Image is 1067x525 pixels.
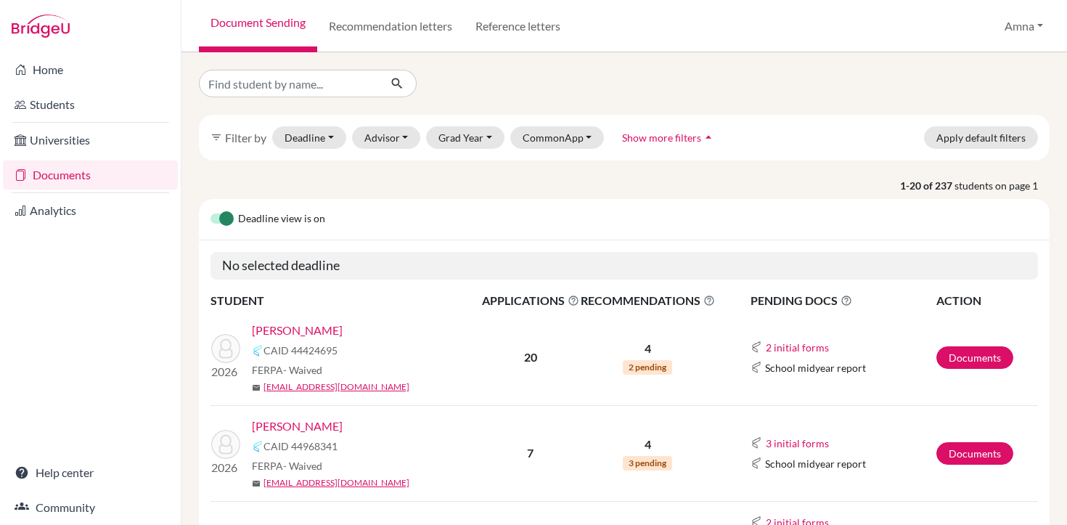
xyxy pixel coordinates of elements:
[252,383,261,392] span: mail
[527,446,533,460] b: 7
[210,252,1038,280] h5: No selected deadline
[924,126,1038,149] button: Apply default filters
[225,131,266,145] span: Filter by
[12,15,70,38] img: Bridge-U
[524,350,537,364] b: 20
[751,437,762,449] img: Common App logo
[3,196,178,225] a: Analytics
[3,458,178,487] a: Help center
[936,442,1013,465] a: Documents
[3,493,178,522] a: Community
[211,334,240,363] img: Bhatti, Shahraiz
[623,360,672,375] span: 2 pending
[998,12,1050,40] button: Amna
[263,476,409,489] a: [EMAIL_ADDRESS][DOMAIN_NAME]
[3,55,178,84] a: Home
[283,460,322,472] span: - Waived
[210,131,222,143] i: filter_list
[622,131,701,144] span: Show more filters
[936,346,1013,369] a: Documents
[199,70,379,97] input: Find student by name...
[238,211,325,228] span: Deadline view is on
[765,435,830,452] button: 3 initial forms
[3,126,178,155] a: Universities
[581,340,715,357] p: 4
[211,430,240,459] img: Arif, Adam
[352,126,421,149] button: Advisor
[610,126,728,149] button: Show more filtersarrow_drop_up
[510,126,605,149] button: CommonApp
[765,339,830,356] button: 2 initial forms
[211,459,240,476] p: 2026
[936,291,1038,310] th: ACTION
[751,292,936,309] span: PENDING DOCS
[263,439,338,454] span: CAID 44968341
[751,362,762,373] img: Common App logo
[623,456,672,471] span: 3 pending
[210,291,481,310] th: STUDENT
[252,441,263,452] img: Common App logo
[765,360,866,375] span: School midyear report
[272,126,346,149] button: Deadline
[751,457,762,469] img: Common App logo
[252,418,343,435] a: [PERSON_NAME]
[263,343,338,358] span: CAID 44424695
[3,160,178,190] a: Documents
[252,322,343,339] a: [PERSON_NAME]
[581,436,715,453] p: 4
[211,363,240,380] p: 2026
[252,362,322,378] span: FERPA
[252,458,322,473] span: FERPA
[482,292,579,309] span: APPLICATIONS
[701,130,716,145] i: arrow_drop_up
[581,292,715,309] span: RECOMMENDATIONS
[426,126,504,149] button: Grad Year
[252,479,261,488] span: mail
[263,380,409,394] a: [EMAIL_ADDRESS][DOMAIN_NAME]
[283,364,322,376] span: - Waived
[900,178,954,193] strong: 1-20 of 237
[954,178,1050,193] span: students on page 1
[3,90,178,119] a: Students
[751,341,762,353] img: Common App logo
[765,456,866,471] span: School midyear report
[252,345,263,357] img: Common App logo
